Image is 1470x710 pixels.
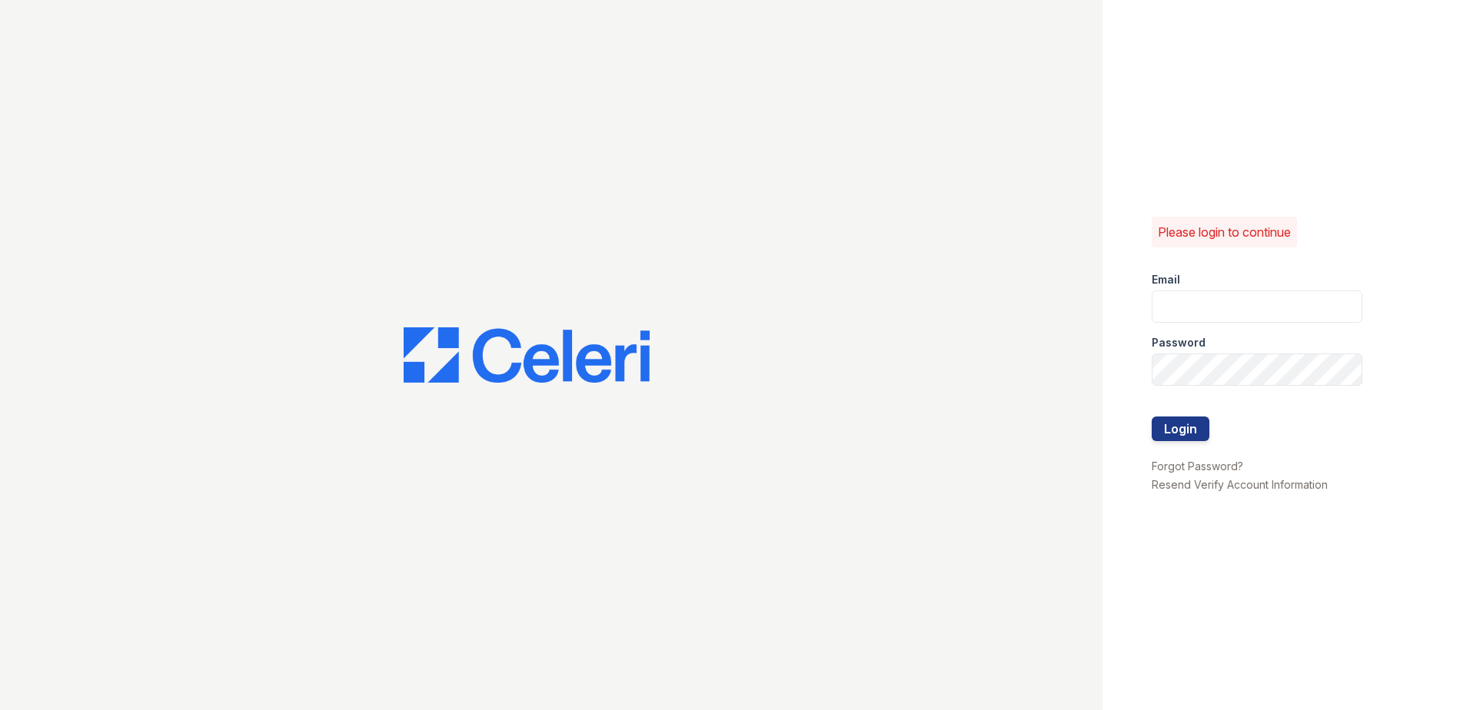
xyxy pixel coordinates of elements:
a: Forgot Password? [1152,460,1243,473]
button: Login [1152,416,1209,441]
p: Please login to continue [1158,223,1291,241]
label: Password [1152,335,1206,350]
img: CE_Logo_Blue-a8612792a0a2168367f1c8372b55b34899dd931a85d93a1a3d3e32e68fde9ad4.png [404,327,650,383]
label: Email [1152,272,1180,287]
a: Resend Verify Account Information [1152,478,1328,491]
